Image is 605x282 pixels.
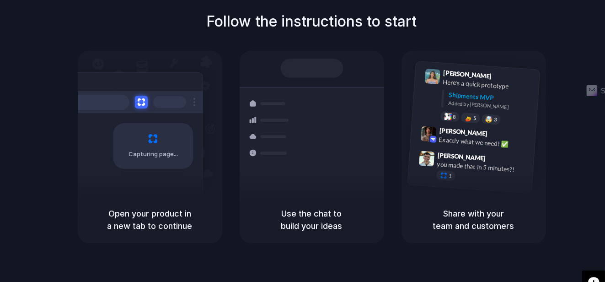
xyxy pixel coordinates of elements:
h5: Open your product in a new tab to continue [89,207,211,232]
span: 9:47 AM [488,154,507,165]
span: [PERSON_NAME] [437,150,486,163]
div: Added by [PERSON_NAME] [448,99,532,113]
span: 9:41 AM [494,72,513,83]
span: 1 [448,174,451,179]
span: 9:42 AM [490,130,509,141]
span: 3 [493,117,497,122]
span: 5 [473,116,476,121]
span: [PERSON_NAME] [439,125,487,139]
div: Here's a quick prototype [442,77,534,93]
div: you made that in 5 minutes?! [437,159,528,175]
span: 8 [452,114,455,119]
h5: Use the chat to build your ideas [251,207,373,232]
span: Capturing page [128,150,179,159]
h5: Share with your team and customers [412,207,535,232]
div: Shipments MVP [449,90,533,105]
div: 🤯 [485,116,493,123]
h1: Follow the instructions to start [207,11,417,33]
div: Exactly what we need! ✅ [439,135,530,151]
span: [PERSON_NAME] [443,68,492,81]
